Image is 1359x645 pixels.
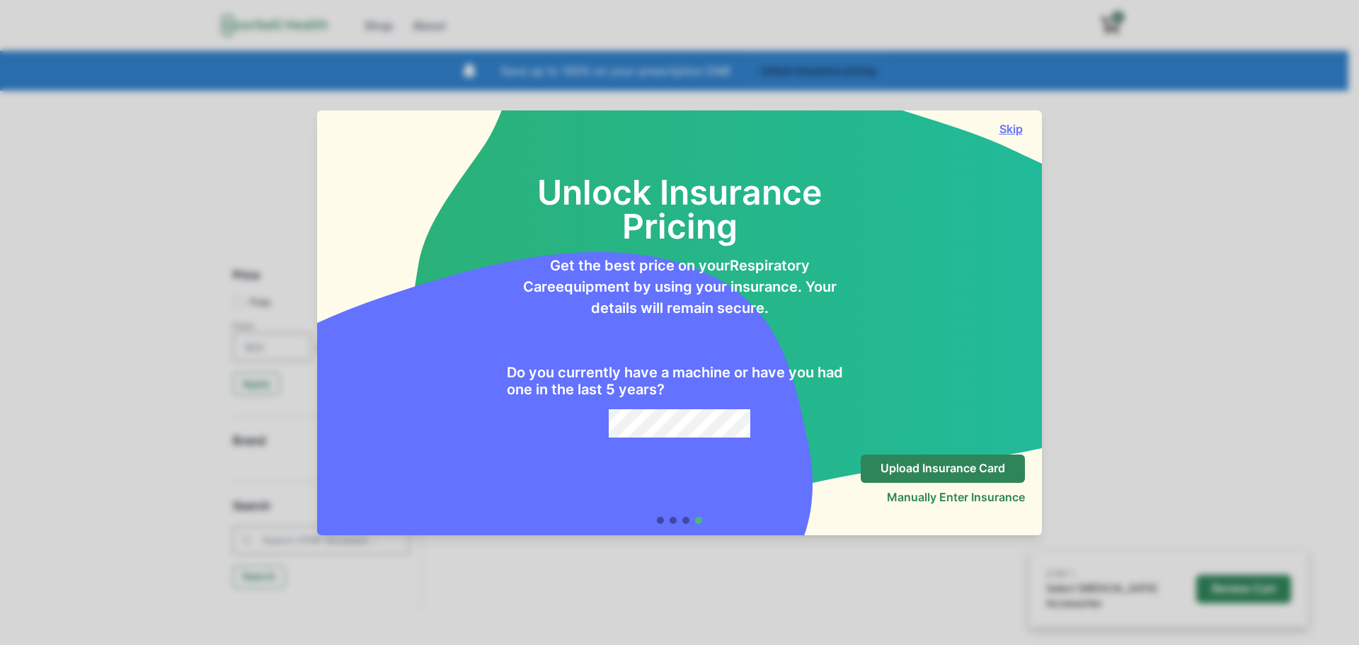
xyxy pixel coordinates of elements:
p: Upload Insurance Card [881,462,1005,475]
button: Skip [997,122,1025,136]
button: Upload Insurance Card [861,455,1025,483]
h2: Do you currently have a machine or have you had one in the last 5 years? [507,364,852,398]
button: Manually Enter Insurance [887,490,1025,504]
p: Get the best price on your Respiratory Care equipment by using your insurance. Your details will ... [507,255,852,319]
h2: Unlock Insurance Pricing [507,142,852,244]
